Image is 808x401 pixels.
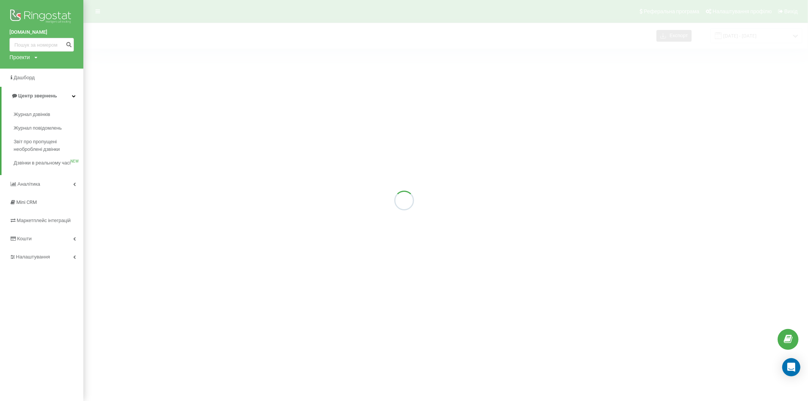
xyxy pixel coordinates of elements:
span: Звіт про пропущені необроблені дзвінки [14,138,80,153]
img: Ringostat logo [9,8,74,27]
div: Проекти [9,53,30,61]
span: Дашборд [14,75,35,80]
a: Журнал повідомлень [14,121,83,135]
input: Пошук за номером [9,38,74,52]
span: Кошти [17,236,31,241]
span: Дзвінки в реальному часі [14,159,70,167]
span: Налаштування [16,254,50,260]
div: Open Intercom Messenger [782,358,800,376]
span: Журнал дзвінків [14,111,50,118]
span: Mini CRM [16,199,37,205]
span: Маркетплейс інтеграцій [17,218,71,223]
span: Аналiтика [17,181,40,187]
a: Дзвінки в реальному часіNEW [14,156,83,170]
a: Журнал дзвінків [14,108,83,121]
a: Центр звернень [2,87,83,105]
a: Звіт про пропущені необроблені дзвінки [14,135,83,156]
a: [DOMAIN_NAME] [9,28,74,36]
span: Центр звернень [18,93,57,99]
span: Журнал повідомлень [14,124,62,132]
